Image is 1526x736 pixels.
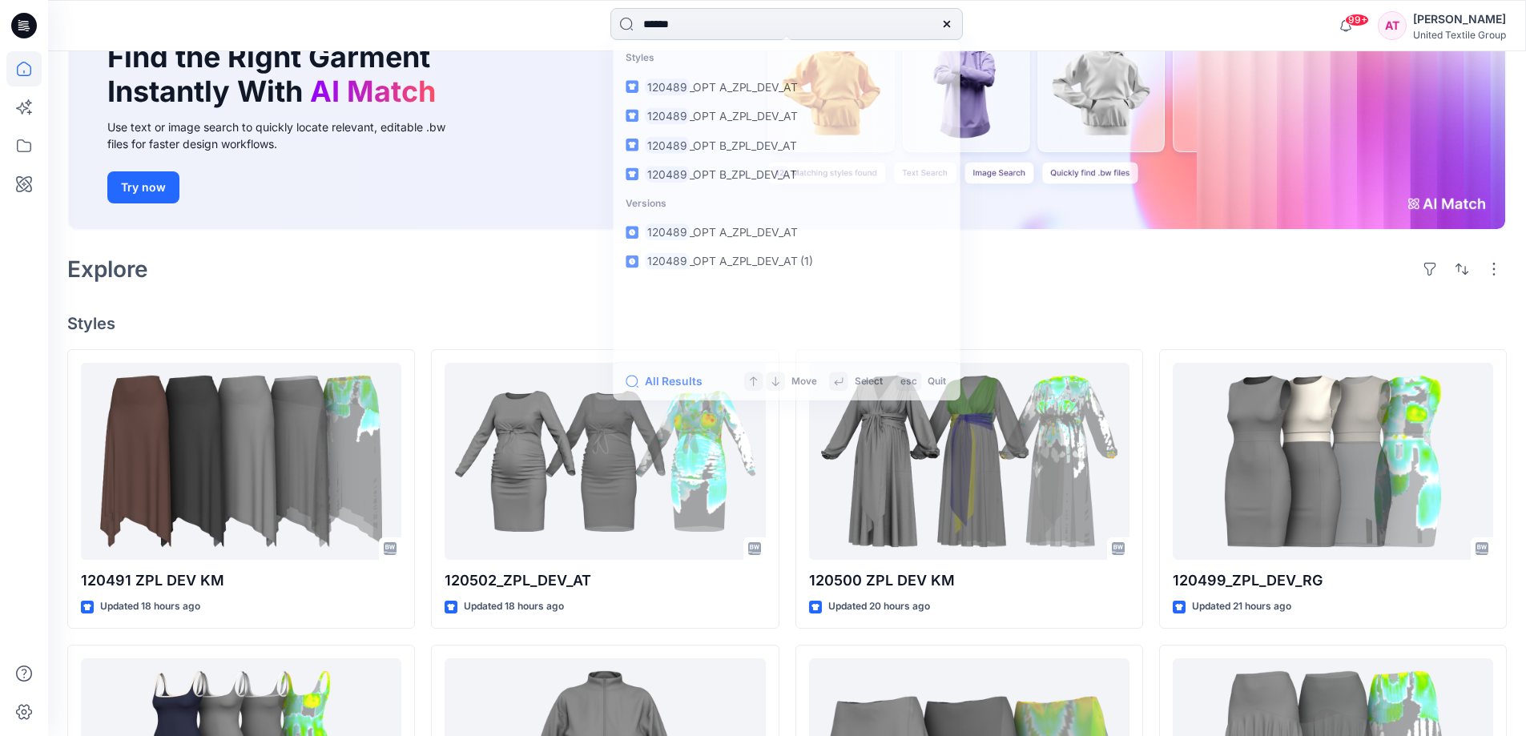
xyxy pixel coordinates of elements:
[616,247,956,275] a: 120489_OPT A_ZPL_DEV_AT (1)
[616,43,956,72] p: Styles
[900,373,917,389] p: esc
[690,167,797,181] span: _OPT B_ZPL_DEV_AT
[690,225,798,239] span: _OPT A_ZPL_DEV_AT
[645,107,690,124] mark: 120489
[67,314,1507,333] h4: Styles
[310,74,436,109] span: AI Match
[100,598,200,615] p: Updated 18 hours ago
[855,373,883,389] p: Select
[445,569,765,592] p: 120502_ZPL_DEV_AT
[928,373,946,389] p: Quit
[1192,598,1291,615] p: Updated 21 hours ago
[1413,10,1506,29] div: [PERSON_NAME]
[626,372,712,391] button: All Results
[809,569,1129,592] p: 120500 ZPL DEV KM
[645,136,690,154] mark: 120489
[616,159,956,188] a: 120489_OPT B_ZPL_DEV_AT
[616,189,956,218] p: Versions
[645,252,690,270] mark: 120489
[809,363,1129,561] a: 120500 ZPL DEV KM
[690,109,798,123] span: _OPT A_ZPL_DEV_AT
[464,598,564,615] p: Updated 18 hours ago
[690,80,798,94] span: _OPT A_ZPL_DEV_AT
[1173,363,1493,561] a: 120499_ZPL_DEV_RG
[81,363,401,561] a: 120491 ZPL DEV KM
[645,78,690,95] mark: 120489
[81,569,401,592] p: 120491 ZPL DEV KM
[828,598,930,615] p: Updated 20 hours ago
[107,40,444,109] h1: Find the Right Garment Instantly With
[616,218,956,247] a: 120489_OPT A_ZPL_DEV_AT
[1378,11,1407,40] div: AT
[107,119,468,152] div: Use text or image search to quickly locate relevant, editable .bw files for faster design workflows.
[445,363,765,561] a: 120502_ZPL_DEV_AT
[1345,14,1369,26] span: 99+
[1173,569,1493,592] p: 120499_ZPL_DEV_RG
[616,131,956,159] a: 120489_OPT B_ZPL_DEV_AT
[67,256,148,282] h2: Explore
[616,72,956,101] a: 120489_OPT A_ZPL_DEV_AT
[645,223,690,241] mark: 120489
[690,255,814,268] span: _OPT A_ZPL_DEV_AT (1)
[690,139,797,152] span: _OPT B_ZPL_DEV_AT
[1413,29,1506,41] div: United Textile Group
[107,171,179,203] button: Try now
[791,373,816,389] p: Move
[616,101,956,130] a: 120489_OPT A_ZPL_DEV_AT
[645,165,690,183] mark: 120489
